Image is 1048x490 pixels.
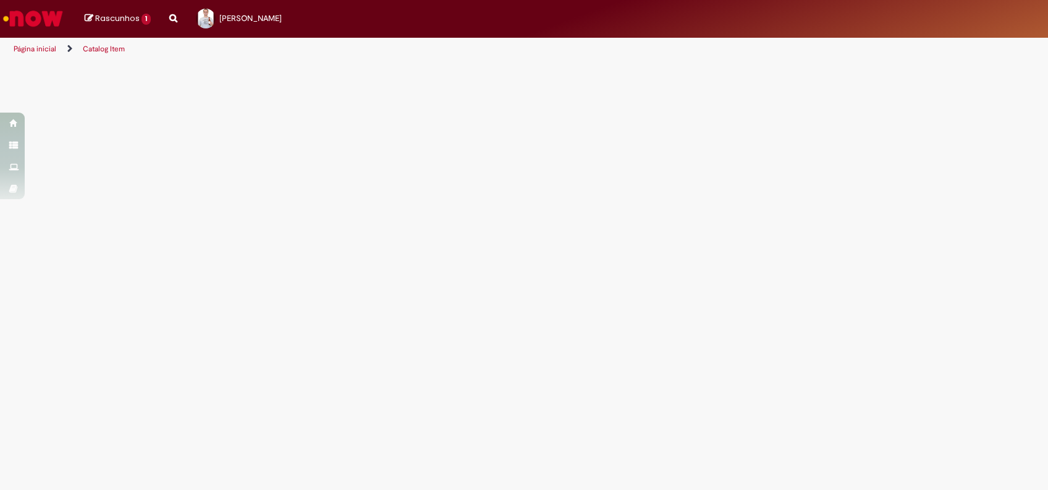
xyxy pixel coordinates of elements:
a: Rascunhos [85,13,151,25]
a: Catalog Item [83,44,125,54]
a: Página inicial [14,44,56,54]
ul: Trilhas de página [9,38,690,61]
span: Rascunhos [95,12,140,24]
span: 1 [142,14,151,25]
span: [PERSON_NAME] [219,13,282,24]
img: ServiceNow [1,6,65,31]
